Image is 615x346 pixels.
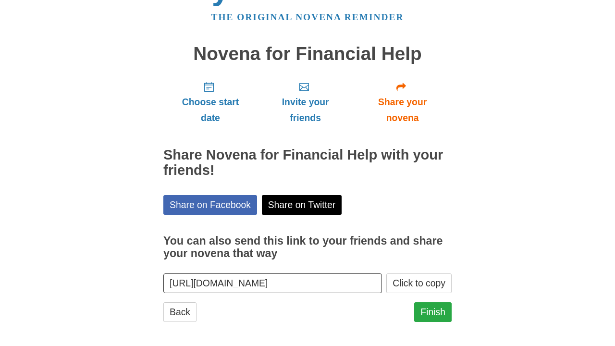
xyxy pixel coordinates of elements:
[363,94,442,126] span: Share your novena
[353,74,452,131] a: Share your novena
[173,94,248,126] span: Choose start date
[267,94,344,126] span: Invite your friends
[163,44,452,64] h1: Novena for Financial Help
[262,195,342,215] a: Share on Twitter
[414,302,452,322] a: Finish
[258,74,353,131] a: Invite your friends
[163,302,197,322] a: Back
[163,148,452,178] h2: Share Novena for Financial Help with your friends!
[211,12,404,22] a: The original novena reminder
[386,273,452,293] button: Click to copy
[163,235,452,259] h3: You can also send this link to your friends and share your novena that way
[163,195,257,215] a: Share on Facebook
[163,74,258,131] a: Choose start date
